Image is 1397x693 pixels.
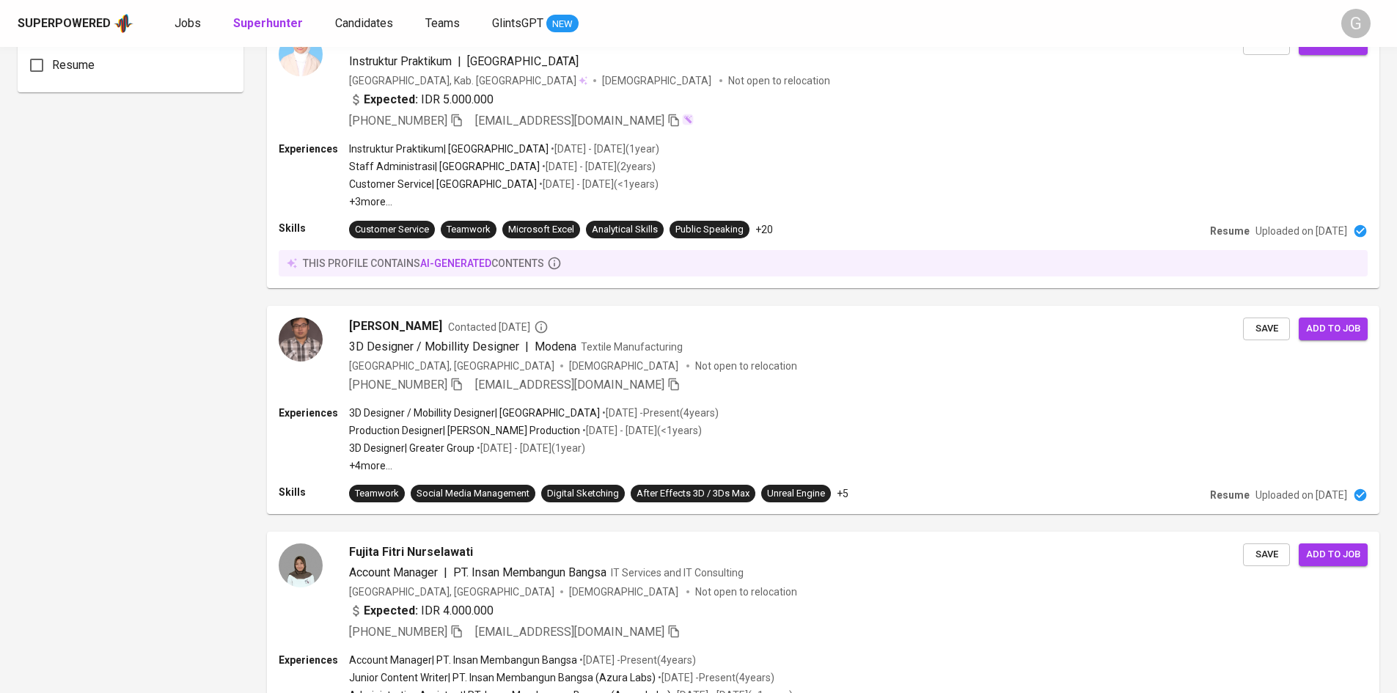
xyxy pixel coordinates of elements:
[279,32,323,76] img: c828603dc3741b0fcbaf06080ff0510c.jpg
[537,177,659,191] p: • [DATE] - [DATE] ( <1 years )
[349,91,494,109] div: IDR 5.000.000
[349,159,540,174] p: Staff Administrasi | [GEOGRAPHIC_DATA]
[349,543,473,561] span: Fujita Fitri Nurselawati
[675,223,744,237] div: Public Speaking
[349,340,519,353] span: 3D Designer / Mobillity Designer
[279,653,349,667] p: Experiences
[1210,224,1250,238] p: Resume
[475,378,664,392] span: [EMAIL_ADDRESS][DOMAIN_NAME]
[1299,543,1368,566] button: Add to job
[1243,543,1290,566] button: Save
[364,602,418,620] b: Expected:
[349,318,442,335] span: [PERSON_NAME]
[349,114,447,128] span: [PHONE_NUMBER]
[233,15,306,33] a: Superhunter
[349,54,452,68] span: Instruktur Praktikum
[767,487,825,501] div: Unreal Engine
[425,16,460,30] span: Teams
[535,340,576,353] span: Modena
[279,221,349,235] p: Skills
[1306,320,1360,337] span: Add to job
[1255,224,1347,238] p: Uploaded on [DATE]
[1210,488,1250,502] p: Resume
[349,458,719,473] p: +4 more ...
[458,53,461,70] span: |
[114,12,133,34] img: app logo
[547,487,619,501] div: Digital Sketching
[233,16,303,30] b: Superhunter
[581,341,683,353] span: Textile Manufacturing
[18,12,133,34] a: Superpoweredapp logo
[611,567,744,579] span: IT Services and IT Consulting
[349,565,438,579] span: Account Manager
[695,584,797,599] p: Not open to relocation
[569,359,681,373] span: [DEMOGRAPHIC_DATA]
[577,653,696,667] p: • [DATE] - Present ( 4 years )
[474,441,585,455] p: • [DATE] - [DATE] ( 1 year )
[475,625,664,639] span: [EMAIL_ADDRESS][DOMAIN_NAME]
[656,670,774,685] p: • [DATE] - Present ( 4 years )
[175,15,204,33] a: Jobs
[508,223,574,237] div: Microsoft Excel
[444,564,447,582] span: |
[267,306,1379,514] a: [PERSON_NAME]Contacted [DATE]3D Designer / Mobillity Designer|ModenaTextile Manufacturing[GEOGRAP...
[349,194,659,209] p: +3 more ...
[453,565,606,579] span: PT. Insan Membangun Bangsa
[1306,546,1360,563] span: Add to job
[349,625,447,639] span: [PHONE_NUMBER]
[682,114,694,125] img: magic_wand.svg
[175,16,201,30] span: Jobs
[349,441,474,455] p: 3D Designer | Greater Group
[475,114,664,128] span: [EMAIL_ADDRESS][DOMAIN_NAME]
[355,223,429,237] div: Customer Service
[525,338,529,356] span: |
[602,73,714,88] span: [DEMOGRAPHIC_DATA]
[279,142,349,156] p: Experiences
[279,485,349,499] p: Skills
[492,16,543,30] span: GlintsGPT
[303,256,544,271] p: this profile contains contents
[549,142,659,156] p: • [DATE] - [DATE] ( 1 year )
[417,487,529,501] div: Social Media Management
[1243,318,1290,340] button: Save
[728,73,830,88] p: Not open to relocation
[540,159,656,174] p: • [DATE] - [DATE] ( 2 years )
[534,320,549,334] svg: By Batam recruiter
[1299,318,1368,340] button: Add to job
[447,223,491,237] div: Teamwork
[349,602,494,620] div: IDR 4.000.000
[492,15,579,33] a: GlintsGPT NEW
[546,17,579,32] span: NEW
[18,15,111,32] div: Superpowered
[355,487,399,501] div: Teamwork
[569,584,681,599] span: [DEMOGRAPHIC_DATA]
[1255,488,1347,502] p: Uploaded on [DATE]
[349,359,554,373] div: [GEOGRAPHIC_DATA], [GEOGRAPHIC_DATA]
[349,406,600,420] p: 3D Designer / Mobillity Designer | [GEOGRAPHIC_DATA]
[1250,320,1283,337] span: Save
[467,54,579,68] span: [GEOGRAPHIC_DATA]
[52,56,95,74] span: Resume
[364,91,418,109] b: Expected:
[349,670,656,685] p: Junior Content Writer | PT. Insan Membangun Bangsa (Azura Labs)
[755,222,773,237] p: +20
[448,320,549,334] span: Contacted [DATE]
[420,257,491,269] span: AI-generated
[1341,9,1371,38] div: G
[349,653,577,667] p: Account Manager | PT. Insan Membangun Bangsa
[349,423,580,438] p: Production Designer | [PERSON_NAME] Production
[279,406,349,420] p: Experiences
[335,16,393,30] span: Candidates
[349,73,587,88] div: [GEOGRAPHIC_DATA], Kab. [GEOGRAPHIC_DATA]
[837,486,848,501] p: +5
[425,15,463,33] a: Teams
[335,15,396,33] a: Candidates
[600,406,719,420] p: • [DATE] - Present ( 4 years )
[349,142,549,156] p: Instruktur Praktikum | [GEOGRAPHIC_DATA]
[1250,546,1283,563] span: Save
[580,423,702,438] p: • [DATE] - [DATE] ( <1 years )
[592,223,658,237] div: Analytical Skills
[637,487,749,501] div: After Effects 3D / 3Ds Max
[279,318,323,362] img: df4ae6d216bd4eb48345528ee3f02b2c.jpg
[695,359,797,373] p: Not open to relocation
